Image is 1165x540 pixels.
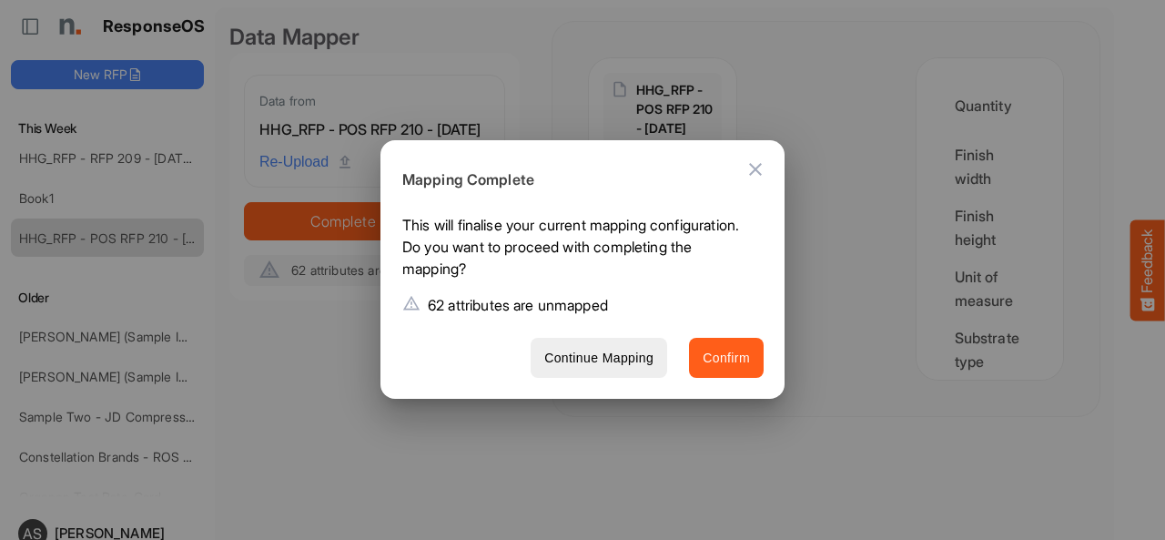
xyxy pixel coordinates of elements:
[703,347,750,370] span: Confirm
[531,338,667,379] button: Continue Mapping
[428,294,608,316] p: 62 attributes are unmapped
[402,214,749,287] p: This will finalise your current mapping configuration. Do you want to proceed with completing the...
[402,168,749,192] h6: Mapping Complete
[734,148,777,191] button: Close dialog
[689,338,764,379] button: Confirm
[544,347,653,370] span: Continue Mapping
